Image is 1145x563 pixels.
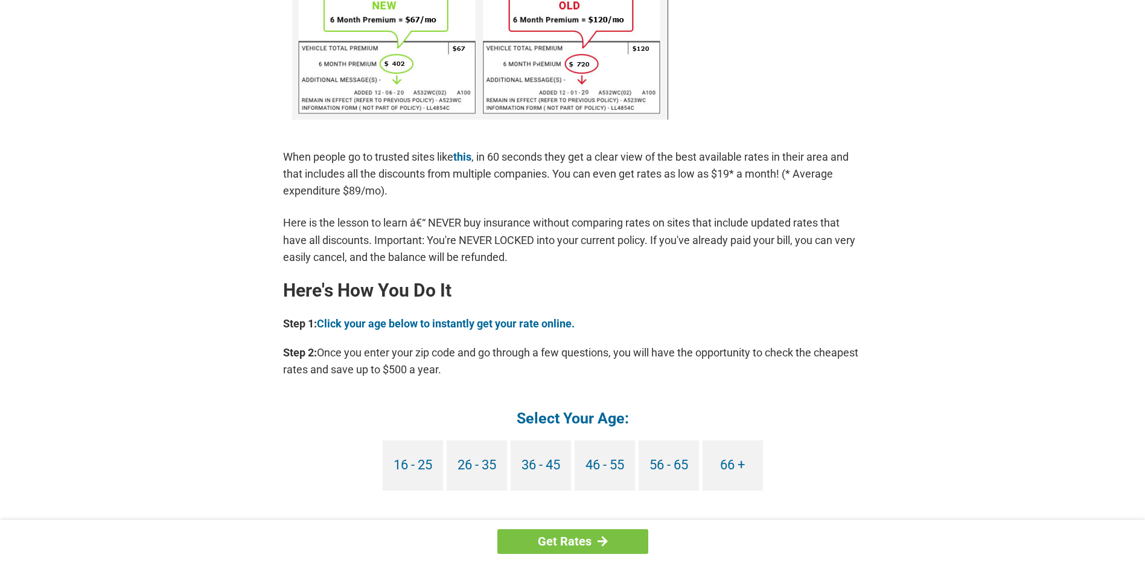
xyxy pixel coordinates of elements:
a: Get Rates [497,529,648,554]
p: Once you enter your zip code and go through a few questions, you will have the opportunity to che... [283,344,863,378]
a: 46 - 55 [575,440,635,491]
a: 56 - 65 [639,440,699,491]
a: this [453,150,471,163]
p: When people go to trusted sites like , in 60 seconds they get a clear view of the best available ... [283,149,863,199]
a: 26 - 35 [447,440,507,491]
a: Click your age below to instantly get your rate online. [317,317,575,330]
p: Here is the lesson to learn â€“ NEVER buy insurance without comparing rates on sites that include... [283,214,863,265]
h2: Here's How You Do It [283,281,863,300]
a: 16 - 25 [383,440,443,491]
h4: Select Your Age: [283,408,863,428]
b: Step 2: [283,346,317,359]
a: 66 + [703,440,763,491]
b: Step 1: [283,317,317,330]
a: 36 - 45 [511,440,571,491]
